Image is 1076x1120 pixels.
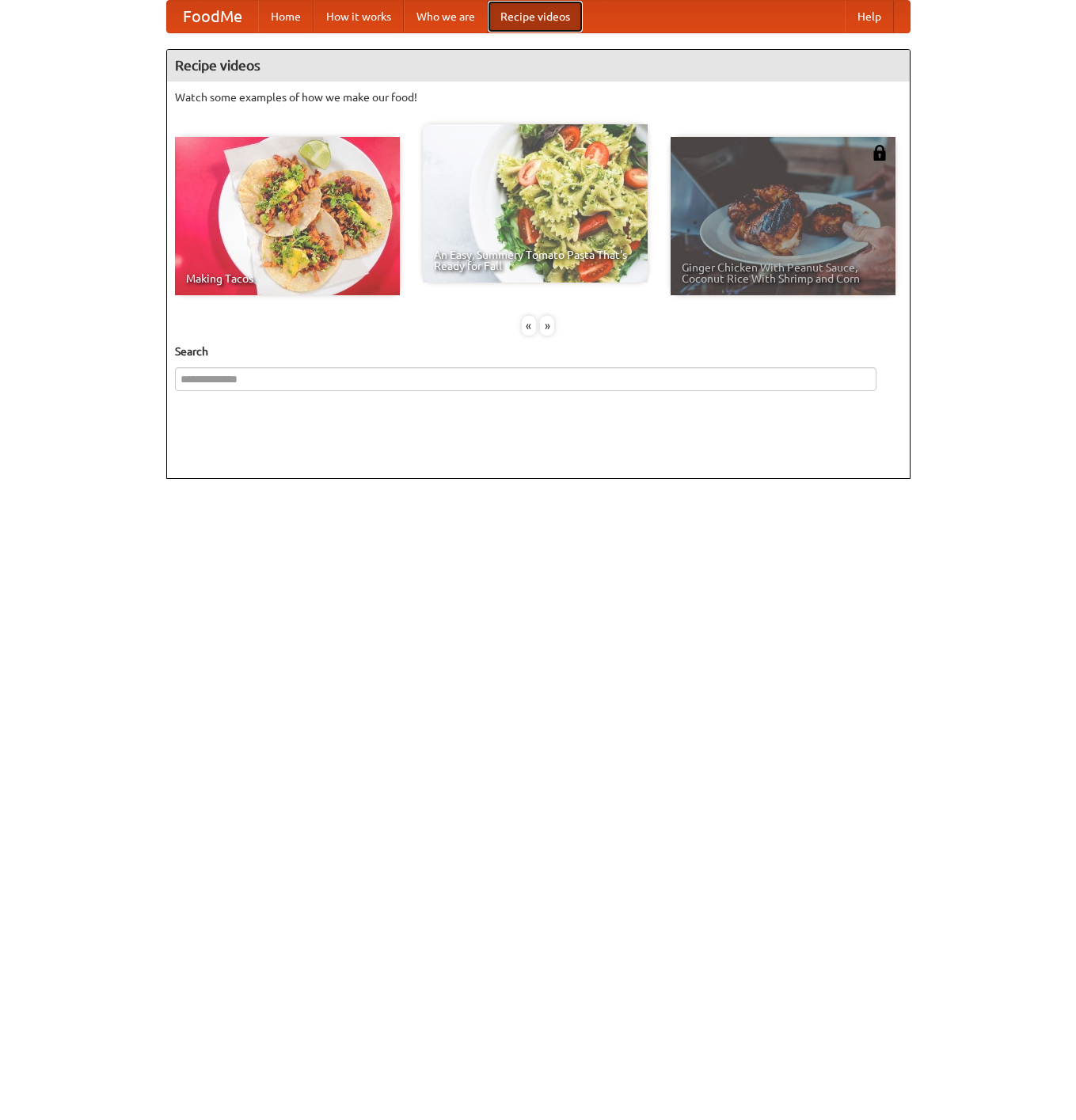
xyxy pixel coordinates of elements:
a: Who we are [404,1,488,32]
div: » [540,316,554,336]
span: Making Tacos [186,273,389,284]
a: An Easy, Summery Tomato Pasta That's Ready for Fall [423,124,648,283]
p: Watch some examples of how we make our food! [175,89,902,105]
a: Recipe videos [488,1,583,32]
a: Help [845,1,894,32]
a: How it works [314,1,404,32]
img: 483408.png [872,145,888,161]
span: An Easy, Summery Tomato Pasta That's Ready for Fall [434,249,637,271]
h4: Recipe videos [167,50,910,82]
h5: Search [175,344,902,359]
a: FoodMe [167,1,258,32]
div: « [522,316,536,336]
a: Home [258,1,314,32]
a: Making Tacos [175,137,400,295]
